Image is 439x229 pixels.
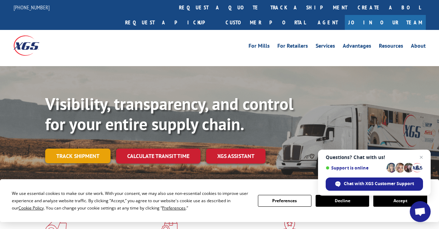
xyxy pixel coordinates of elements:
a: Join Our Team [345,15,426,30]
div: Chat with XGS Customer Support [326,177,423,191]
span: Preferences [162,205,186,211]
b: Visibility, transparency, and control for your entire supply chain. [45,93,293,135]
a: Resources [379,43,403,51]
span: Cookie Policy [18,205,44,211]
a: XGS ASSISTANT [206,149,266,164]
div: We use essential cookies to make our site work. With your consent, we may also use non-essential ... [12,190,249,212]
a: About [411,43,426,51]
button: Decline [316,195,369,207]
a: For Mills [249,43,270,51]
a: Services [316,43,335,51]
button: Preferences [258,195,311,207]
div: Open chat [410,201,431,222]
span: Chat with XGS Customer Support [344,181,414,187]
span: Close chat [417,153,425,161]
button: Accept [373,195,427,207]
a: Request a pickup [120,15,220,30]
a: [PHONE_NUMBER] [14,4,50,11]
a: For Retailers [277,43,308,51]
a: Agent [311,15,345,30]
a: Advantages [343,43,371,51]
span: Support is online [326,165,384,171]
span: Questions? Chat with us! [326,155,423,160]
a: Track shipment [45,149,111,163]
a: Customer Portal [220,15,311,30]
a: Calculate transit time [116,149,201,164]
